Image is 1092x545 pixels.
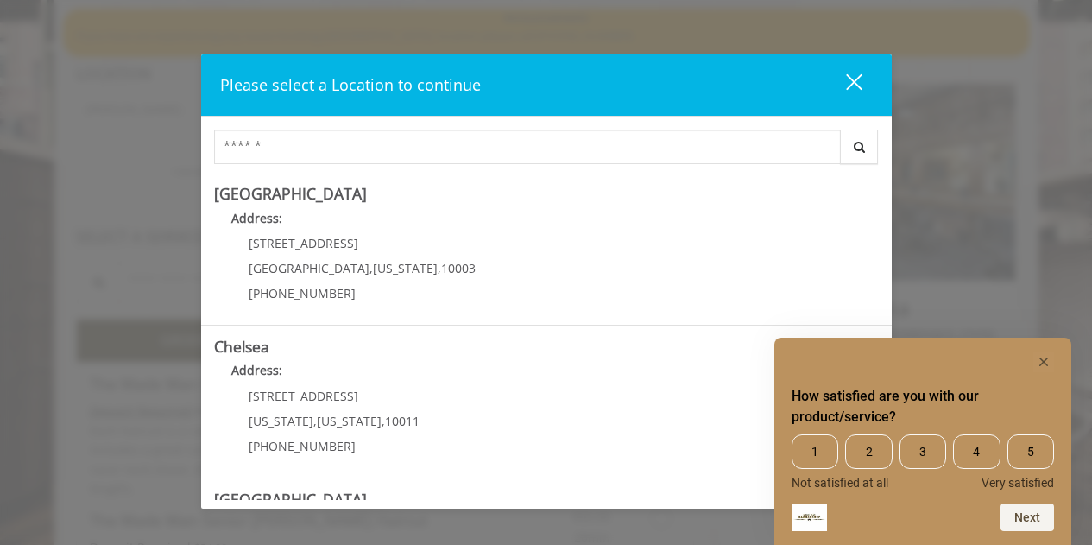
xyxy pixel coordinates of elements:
[214,183,367,204] b: [GEOGRAPHIC_DATA]
[814,67,873,103] button: close dialog
[1000,504,1054,531] button: Next question
[1033,352,1054,372] button: Hide survey
[1007,434,1054,469] span: 5
[249,260,369,276] span: [GEOGRAPHIC_DATA]
[249,413,313,429] span: [US_STATE]
[313,413,317,429] span: ,
[249,235,358,251] span: [STREET_ADDRESS]
[373,260,438,276] span: [US_STATE]
[214,130,879,173] div: Center Select
[382,413,385,429] span: ,
[826,73,861,98] div: close dialog
[214,130,841,164] input: Search Center
[953,434,1000,469] span: 4
[899,434,946,469] span: 3
[792,476,888,490] span: Not satisfied at all
[249,388,358,404] span: [STREET_ADDRESS]
[792,386,1054,428] h2: How satisfied are you with our product/service? Select an option from 1 to 5, with 1 being Not sa...
[231,210,282,226] b: Address:
[369,260,373,276] span: ,
[845,434,892,469] span: 2
[385,413,420,429] span: 10011
[231,362,282,378] b: Address:
[214,336,269,357] b: Chelsea
[441,260,476,276] span: 10003
[220,74,481,95] span: Please select a Location to continue
[214,489,367,510] b: [GEOGRAPHIC_DATA]
[438,260,441,276] span: ,
[792,434,838,469] span: 1
[792,434,1054,490] div: How satisfied are you with our product/service? Select an option from 1 to 5, with 1 being Not sa...
[849,141,869,153] i: Search button
[317,413,382,429] span: [US_STATE]
[792,352,1054,531] div: How satisfied are you with our product/service? Select an option from 1 to 5, with 1 being Not sa...
[249,285,356,301] span: [PHONE_NUMBER]
[249,438,356,454] span: [PHONE_NUMBER]
[982,476,1054,490] span: Very satisfied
